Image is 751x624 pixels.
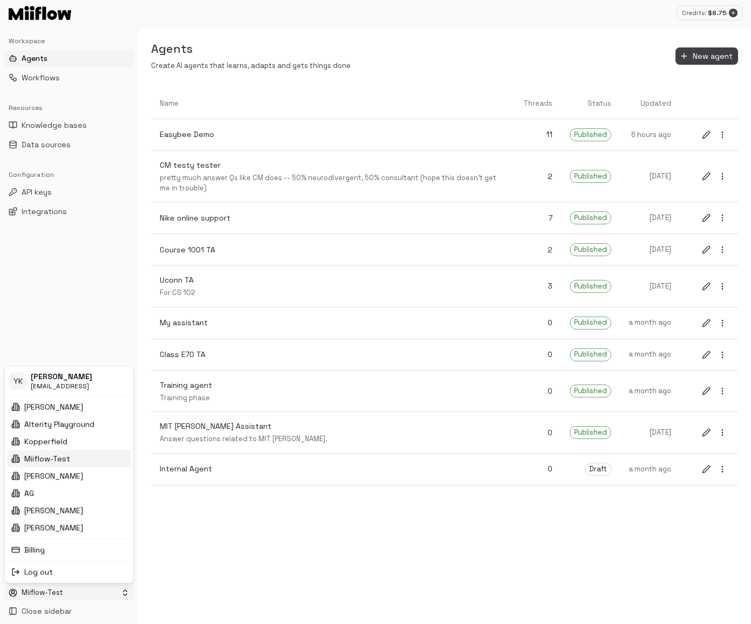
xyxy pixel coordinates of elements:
[7,398,131,415] div: [PERSON_NAME]
[9,372,26,389] span: YK
[31,372,129,382] span: [PERSON_NAME]
[7,563,131,580] div: Log out
[7,415,131,433] div: Alterity Playground
[7,484,131,502] div: AG
[31,381,129,390] span: [EMAIL_ADDRESS]
[7,433,131,450] div: Kopperfield
[7,519,131,536] div: [PERSON_NAME]
[7,467,131,484] div: [PERSON_NAME]
[7,502,131,519] div: [PERSON_NAME]
[7,541,131,558] div: Billing
[7,450,131,467] div: Miiflow-Test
